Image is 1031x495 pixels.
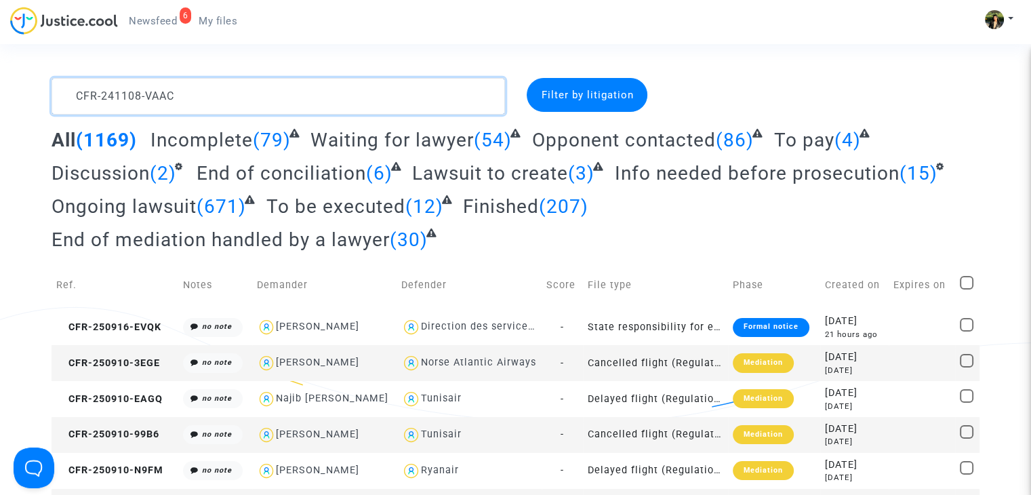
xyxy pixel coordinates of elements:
[401,353,421,373] img: icon-user.svg
[825,365,885,376] div: [DATE]
[257,425,277,445] img: icon-user.svg
[733,353,794,372] div: Mediation
[202,466,232,475] i: no note
[463,195,539,218] span: Finished
[568,162,594,184] span: (3)
[421,429,462,440] div: Tunisair
[615,162,899,184] span: Info needed before prosecution
[257,461,277,481] img: icon-user.svg
[202,394,232,403] i: no note
[401,389,421,409] img: icon-user.svg
[257,317,277,337] img: icon-user.svg
[825,386,885,401] div: [DATE]
[202,322,232,331] i: no note
[197,162,366,184] span: End of conciliation
[561,429,564,440] span: -
[561,357,564,369] span: -
[583,345,728,381] td: Cancelled flight (Regulation EC 261/2004)
[56,321,161,333] span: CFR-250916-EVQK
[276,357,359,368] div: [PERSON_NAME]
[52,261,178,309] td: Ref.
[56,429,159,440] span: CFR-250910-99B6
[561,464,564,476] span: -
[561,393,564,405] span: -
[276,429,359,440] div: [PERSON_NAME]
[257,353,277,373] img: icon-user.svg
[276,321,359,332] div: [PERSON_NAME]
[180,7,192,24] div: 6
[56,393,163,405] span: CFR-250910-EAGQ
[733,461,794,480] div: Mediation
[397,261,542,309] td: Defender
[825,472,885,483] div: [DATE]
[532,129,716,151] span: Opponent contacted
[583,309,728,345] td: State responsibility for excessive delays in the administration of justice
[76,129,137,151] span: (1169)
[52,195,197,218] span: Ongoing lawsuit
[56,464,163,476] span: CFR-250910-N9FM
[118,11,188,31] a: 6Newsfeed
[733,425,794,444] div: Mediation
[561,321,564,333] span: -
[52,162,150,184] span: Discussion
[276,464,359,476] div: [PERSON_NAME]
[825,422,885,437] div: [DATE]
[825,436,885,448] div: [DATE]
[401,317,421,337] img: icon-user.svg
[401,425,421,445] img: icon-user.svg
[390,229,428,251] span: (30)
[541,89,633,101] span: Filter by litigation
[202,430,232,439] i: no note
[542,261,583,309] td: Score
[202,358,232,367] i: no note
[583,417,728,453] td: Cancelled flight (Regulation EC 261/2004)
[199,15,237,27] span: My files
[56,357,160,369] span: CFR-250910-3EGE
[10,7,118,35] img: jc-logo.svg
[129,15,177,27] span: Newsfeed
[825,458,885,473] div: [DATE]
[834,129,860,151] span: (4)
[583,261,728,309] td: File type
[421,464,459,476] div: Ryanair
[52,129,76,151] span: All
[276,393,388,404] div: Najib [PERSON_NAME]
[825,350,885,365] div: [DATE]
[197,195,246,218] span: (671)
[474,129,512,151] span: (54)
[716,129,754,151] span: (86)
[257,389,277,409] img: icon-user.svg
[266,195,405,218] span: To be executed
[252,261,397,309] td: Demander
[733,389,794,408] div: Mediation
[728,261,820,309] td: Phase
[421,321,797,332] div: Direction des services judiciaires du Ministère de la Justice - Bureau FIP4
[583,381,728,417] td: Delayed flight (Regulation EC 261/2004)
[539,195,588,218] span: (207)
[985,10,1004,29] img: ACg8ocIHv2cjDDKoFJhKpOjfbZYKSpwDZ1OyqKQUd1LFOvruGOPdCw=s96-c
[583,453,728,489] td: Delayed flight (Regulation EC 261/2004)
[188,11,248,31] a: My files
[366,162,392,184] span: (6)
[899,162,937,184] span: (15)
[733,318,809,337] div: Formal notice
[421,393,462,404] div: Tunisair
[405,195,443,218] span: (12)
[310,129,474,151] span: Waiting for lawyer
[178,261,252,309] td: Notes
[253,129,291,151] span: (79)
[421,357,536,368] div: Norse Atlantic Airways
[401,461,421,481] img: icon-user.svg
[52,229,390,251] span: End of mediation handled by a lawyer
[825,401,885,412] div: [DATE]
[412,162,568,184] span: Lawsuit to create
[825,329,885,340] div: 21 hours ago
[825,314,885,329] div: [DATE]
[820,261,889,309] td: Created on
[14,448,54,488] iframe: Help Scout Beacon - Open
[773,129,834,151] span: To pay
[150,162,176,184] span: (2)
[889,261,954,309] td: Expires on
[150,129,253,151] span: Incomplete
